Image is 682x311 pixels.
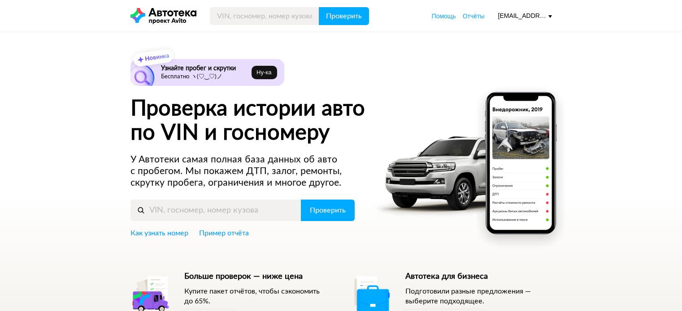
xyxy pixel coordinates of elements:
[405,286,552,306] p: Подготовили разные предложения — выберите подходящее.
[130,154,356,189] p: У Автотеки самая полная база данных об авто с пробегом. Мы покажем ДТП, залог, ремонты, скрутку п...
[310,207,346,214] span: Проверить
[130,200,301,221] input: VIN, госномер, номер кузова
[301,200,355,221] button: Проверить
[210,7,319,25] input: VIN, госномер, номер кузова
[498,12,552,20] div: [EMAIL_ADDRESS][DOMAIN_NAME]
[463,12,485,21] a: Отчёты
[184,272,331,281] h5: Больше проверок — ниже цена
[432,13,456,20] span: Помощь
[256,69,271,76] span: Ну‑ка
[184,286,331,306] p: Купите пакет отчётов, чтобы сэкономить до 65%.
[130,228,188,238] a: Как узнать номер
[319,7,369,25] button: Проверить
[463,13,485,20] span: Отчёты
[161,73,248,81] p: Бесплатно ヽ(♡‿♡)ノ
[199,228,249,238] a: Пример отчёта
[432,12,456,21] a: Помощь
[161,64,248,72] h6: Узнайте пробег и скрутки
[326,13,362,20] span: Проверить
[144,53,169,62] strong: Новинка
[130,97,398,145] h1: Проверка истории авто по VIN и госномеру
[405,272,552,281] h5: Автотека для бизнеса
